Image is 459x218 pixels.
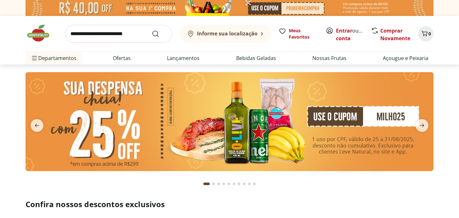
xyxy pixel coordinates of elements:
span: Meus Favoritos [289,27,318,40]
b: Informe sua localização [197,30,258,37]
button: Go to page 3 from fs-carousel [216,176,221,192]
img: Hortifruti [25,24,57,43]
a: Bebidas Geladas [236,54,276,62]
button: Current page from fs-carousel [202,176,211,192]
a: Meus Favoritos [279,27,318,40]
img: cupom [25,72,433,171]
button: Informe sua localização [180,25,271,43]
span: 0 [428,31,431,37]
span: ou [336,27,364,42]
a: Açougue e Peixaria [383,54,428,62]
button: Carrinho [418,26,433,41]
span: Departamentos [31,50,76,66]
button: Go to page 10 from fs-carousel [252,176,257,192]
a: Lançamentos [167,54,200,62]
button: Go to page 5 from fs-carousel [226,176,231,192]
a: Comprar Novamente [380,27,410,42]
button: Go to page 8 from fs-carousel [242,176,247,192]
a: Nossas Frutas [312,54,346,62]
button: Submit Search [152,30,167,38]
a: Ofertas [113,54,131,62]
h2: Confira nossos descontos exclusivos [25,199,433,209]
button: Go to page 4 from fs-carousel [221,176,226,192]
a: Criar conta [336,27,371,42]
button: Menu [31,50,38,66]
button: Go to page 9 from fs-carousel [247,176,252,192]
button: Go to page 7 from fs-carousel [237,176,242,192]
button: Go to page 6 from fs-carousel [231,176,237,192]
input: search [65,25,172,43]
button: previous [25,119,48,132]
a: Entrar [336,27,352,34]
button: next [411,119,433,132]
button: Go to page 2 from fs-carousel [211,176,216,192]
